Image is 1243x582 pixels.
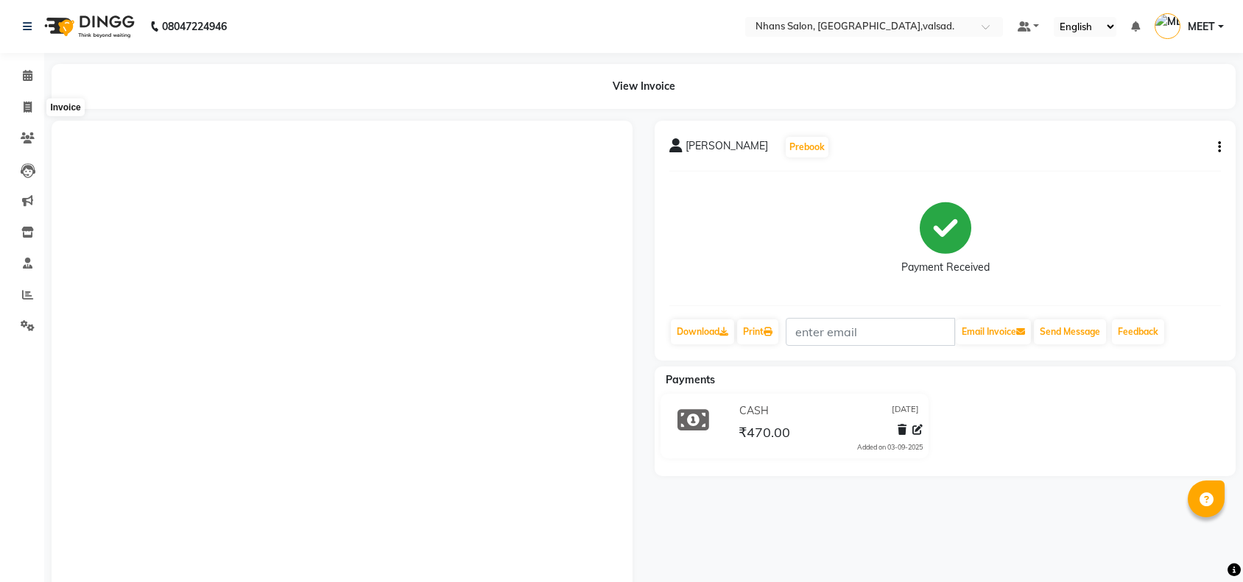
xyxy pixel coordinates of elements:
[901,260,990,275] div: Payment Received
[956,319,1031,344] button: Email Invoice
[52,64,1236,109] div: View Invoice
[1112,319,1164,344] a: Feedback
[1034,319,1106,344] button: Send Message
[857,442,923,453] div: Added on 03-09-2025
[46,99,84,116] div: Invoice
[686,138,768,159] span: [PERSON_NAME]
[38,6,138,47] img: logo
[1188,19,1215,35] span: MEET
[666,373,715,386] span: Payments
[671,319,734,344] a: Download
[739,424,790,444] span: ₹470.00
[786,137,828,157] button: Prebook
[162,6,227,47] b: 08047224946
[739,403,769,419] span: CASH
[892,403,919,419] span: [DATE]
[737,319,778,344] a: Print
[1181,523,1228,567] iframe: chat widget
[1155,13,1180,39] img: MEET
[786,318,955,346] input: enter email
